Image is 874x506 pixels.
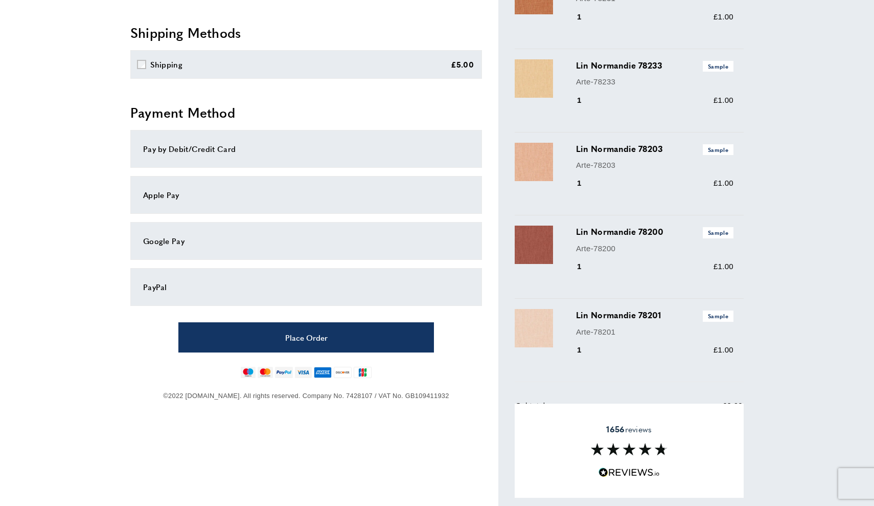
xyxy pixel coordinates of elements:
[241,367,256,378] img: maestro
[163,392,449,400] span: ©2022 [DOMAIN_NAME]. All rights reserved. Company No. 7428107 / VAT No. GB109411932
[714,262,733,271] span: £1.00
[576,243,733,255] p: Arte-78200
[714,12,733,21] span: £1.00
[516,400,661,420] td: Subtotal
[451,58,474,71] div: £5.00
[703,227,733,238] span: Sample
[130,103,482,122] h2: Payment Method
[714,345,733,354] span: £1.00
[130,24,482,42] h2: Shipping Methods
[714,179,733,187] span: £1.00
[576,226,733,238] h3: Lin Normandie 78200
[178,322,434,353] button: Place Order
[143,189,469,201] div: Apple Pay
[599,468,660,477] img: Reviews.io 5 stars
[515,143,553,181] img: Lin Normandie 78203
[334,367,352,378] img: discover
[143,143,469,155] div: Pay by Debit/Credit Card
[576,177,596,189] div: 1
[576,309,733,321] h3: Lin Normandie 78201
[703,61,733,72] span: Sample
[576,11,596,23] div: 1
[258,367,272,378] img: mastercard
[143,235,469,247] div: Google Pay
[354,367,372,378] img: jcb
[606,424,652,434] span: reviews
[576,159,733,171] p: Arte-78203
[703,311,733,321] span: Sample
[275,367,293,378] img: paypal
[515,309,553,347] img: Lin Normandie 78201
[662,400,743,420] td: £9.00
[576,143,733,155] h3: Lin Normandie 78203
[576,326,733,338] p: Arte-78201
[591,443,668,455] img: Reviews section
[295,367,312,378] img: visa
[703,144,733,155] span: Sample
[515,59,553,98] img: Lin Normandie 78233
[314,367,332,378] img: american-express
[143,281,469,293] div: PayPal
[576,59,733,72] h3: Lin Normandie 78233
[576,344,596,356] div: 1
[515,226,553,264] img: Lin Normandie 78200
[606,423,625,435] strong: 1656
[576,260,596,273] div: 1
[150,58,182,71] div: Shipping
[714,96,733,104] span: £1.00
[576,76,733,88] p: Arte-78233
[576,94,596,106] div: 1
